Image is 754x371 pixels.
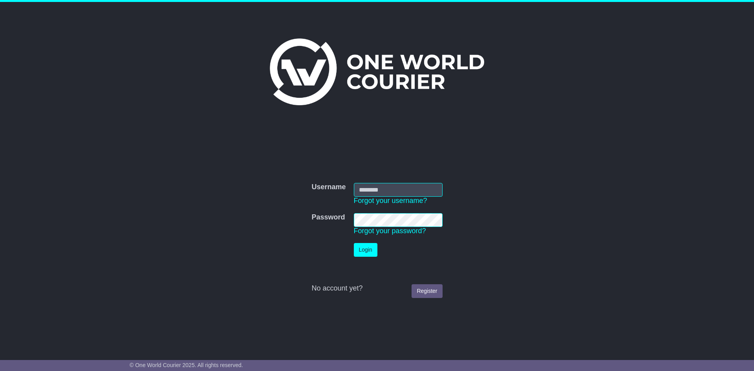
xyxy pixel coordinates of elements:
a: Register [412,284,442,298]
div: No account yet? [311,284,442,293]
span: © One World Courier 2025. All rights reserved. [130,362,243,368]
button: Login [354,243,377,257]
img: One World [270,38,484,105]
label: Password [311,213,345,222]
a: Forgot your password? [354,227,426,235]
label: Username [311,183,346,192]
a: Forgot your username? [354,197,427,205]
